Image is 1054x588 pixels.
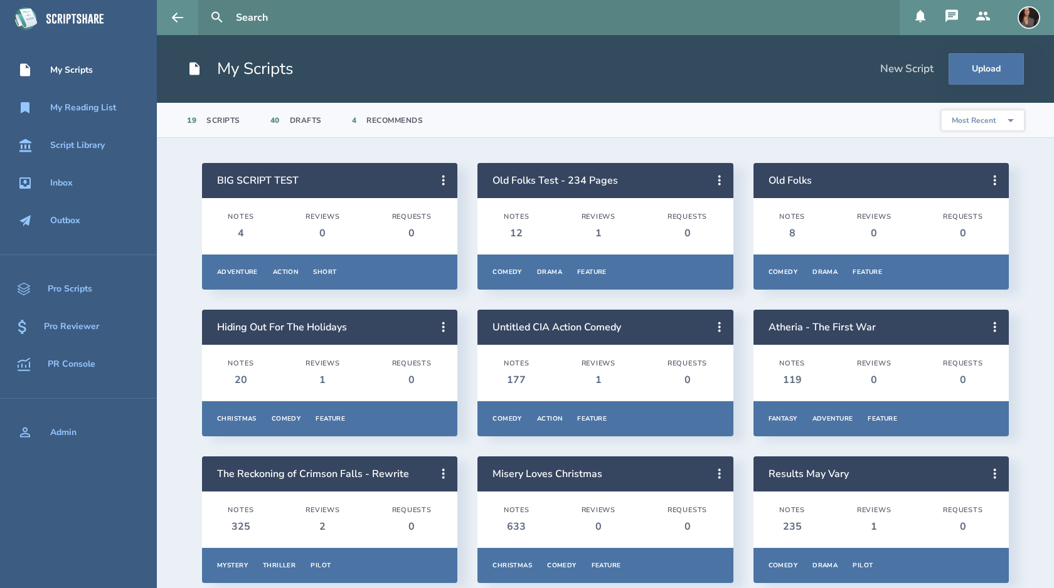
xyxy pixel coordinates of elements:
h1: My Scripts [187,58,294,80]
div: Action [537,414,563,423]
div: 0 [306,226,340,240]
div: Drafts [290,115,322,125]
div: Feature [577,268,607,276]
div: Feature [868,414,897,423]
div: Notes [504,213,530,221]
div: Recommends [366,115,423,125]
div: 0 [943,520,982,533]
div: Pilot [311,561,331,570]
div: 1 [857,520,892,533]
div: 0 [582,520,616,533]
div: Christmas [492,561,532,570]
div: My Reading List [50,103,116,113]
div: Comedy [492,414,522,423]
div: Feature [316,414,345,423]
div: PR Console [48,359,95,369]
div: 20 [228,373,253,387]
a: Untitled CIA Action Comedy [492,320,621,334]
div: My Scripts [50,65,93,75]
div: Inbox [50,178,73,188]
div: Notes [228,359,253,368]
a: Old Folks [769,174,812,187]
div: Feature [577,414,607,423]
a: Results May Vary [769,467,849,481]
div: Notes [504,359,530,368]
div: 0 [857,373,892,387]
div: 325 [228,520,253,533]
div: Scripts [206,115,240,125]
div: Reviews [857,213,892,221]
div: 19 [187,115,196,125]
div: Requests [943,213,982,221]
a: The Reckoning of Crimson Falls - Rewrite [217,467,409,481]
div: Requests [392,359,432,368]
div: Requests [943,359,982,368]
div: Notes [779,359,805,368]
div: 12 [504,226,530,240]
div: Requests [668,359,707,368]
div: Requests [668,213,707,221]
div: 8 [779,226,805,240]
div: 0 [943,373,982,387]
div: Drama [812,268,838,276]
div: Requests [392,213,432,221]
div: 119 [779,373,805,387]
div: 1 [306,373,340,387]
div: Requests [943,506,982,515]
div: Reviews [582,506,616,515]
div: Comedy [769,268,798,276]
a: Atheria - The First War [769,320,876,334]
div: Outbox [50,216,80,226]
div: 0 [668,226,707,240]
a: BIG SCRIPT TEST [217,174,299,187]
div: 4 [228,226,253,240]
button: Upload [949,53,1024,85]
div: Notes [228,506,253,515]
div: Admin [50,428,77,438]
div: 633 [504,520,530,533]
div: Script Library [50,140,105,150]
div: 4 [352,115,357,125]
div: Requests [668,506,707,515]
div: Christmas [217,414,257,423]
img: user_1604966854-crop.jpg [1018,6,1040,29]
div: 1 [582,226,616,240]
div: 1 [582,373,616,387]
div: Reviews [582,359,616,368]
a: Hiding Out For The Holidays [217,320,347,334]
div: Notes [504,506,530,515]
div: Comedy [769,561,798,570]
div: Adventure [812,414,853,423]
div: New Script [880,62,934,76]
div: Mystery [217,561,248,570]
div: Notes [779,213,805,221]
div: Adventure [217,268,258,276]
a: Old Folks Test - 234 Pages [492,174,618,187]
div: Reviews [582,213,616,221]
div: Notes [228,213,253,221]
div: Reviews [857,359,892,368]
div: Requests [392,506,432,515]
div: Pro Reviewer [44,322,99,332]
div: Feature [592,561,621,570]
div: Reviews [306,506,340,515]
div: Pilot [853,561,873,570]
div: 0 [392,520,432,533]
div: 40 [270,115,280,125]
div: Drama [537,268,562,276]
div: Comedy [547,561,577,570]
div: 0 [943,226,982,240]
div: Thriller [263,561,295,570]
div: Pro Scripts [48,284,92,294]
div: Reviews [857,506,892,515]
a: Misery Loves Christmas [492,467,602,481]
div: 0 [668,373,707,387]
div: Comedy [272,414,301,423]
div: 0 [392,226,432,240]
div: Reviews [306,359,340,368]
div: Comedy [492,268,522,276]
div: Drama [812,561,838,570]
div: 0 [668,520,707,533]
div: 0 [392,373,432,387]
div: Reviews [306,213,340,221]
